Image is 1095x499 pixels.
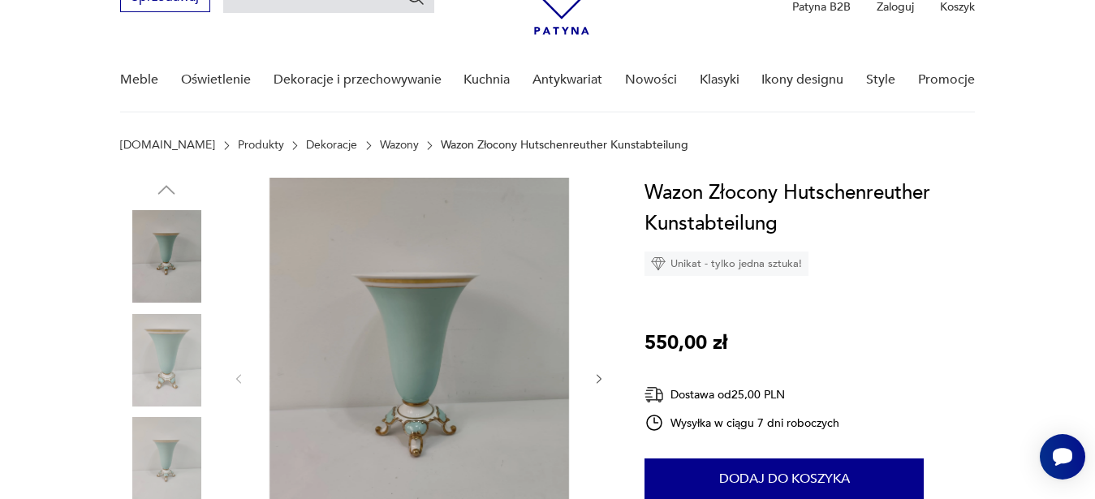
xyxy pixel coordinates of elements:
[625,49,677,111] a: Nowości
[1040,434,1085,480] iframe: Smartsupp widget button
[120,210,213,303] img: Zdjęcie produktu Wazon Złocony Hutschenreuther Kunstabteilung
[380,139,419,152] a: Wazony
[644,252,808,276] div: Unikat - tylko jedna sztuka!
[274,49,442,111] a: Dekoracje i przechowywanie
[644,413,839,432] div: Wysyłka w ciągu 7 dni roboczych
[644,385,839,405] div: Dostawa od 25,00 PLN
[463,49,510,111] a: Kuchnia
[761,49,843,111] a: Ikony designu
[918,49,975,111] a: Promocje
[238,139,284,152] a: Produkty
[644,178,986,239] h1: Wazon Złocony Hutschenreuther Kunstabteilung
[441,139,688,152] p: Wazon Złocony Hutschenreuther Kunstabteilung
[651,256,666,271] img: Ikona diamentu
[306,139,357,152] a: Dekoracje
[644,328,727,359] p: 550,00 zł
[644,385,664,405] img: Ikona dostawy
[120,314,213,407] img: Zdjęcie produktu Wazon Złocony Hutschenreuther Kunstabteilung
[120,139,215,152] a: [DOMAIN_NAME]
[181,49,251,111] a: Oświetlenie
[866,49,895,111] a: Style
[120,49,158,111] a: Meble
[532,49,602,111] a: Antykwariat
[644,458,924,499] button: Dodaj do koszyka
[700,49,739,111] a: Klasyki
